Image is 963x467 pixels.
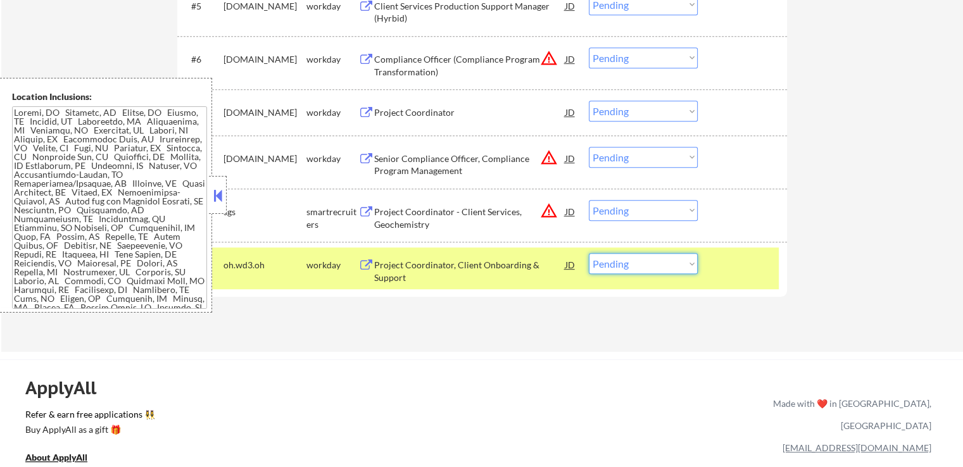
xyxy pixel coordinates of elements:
[564,101,577,123] div: JD
[25,377,111,399] div: ApplyAll
[768,392,931,437] div: Made with ❤️ in [GEOGRAPHIC_DATA], [GEOGRAPHIC_DATA]
[25,410,508,423] a: Refer & earn free applications 👯‍♀️
[223,259,306,271] div: oh.wd3.oh
[223,206,306,218] div: sgs
[564,200,577,223] div: JD
[374,259,565,283] div: Project Coordinator, Client Onboarding & Support
[306,53,358,66] div: workday
[25,451,105,467] a: About ApplyAll
[25,425,152,434] div: Buy ApplyAll as a gift 🎁
[783,442,931,453] a: [EMAIL_ADDRESS][DOMAIN_NAME]
[564,47,577,70] div: JD
[374,53,565,78] div: Compliance Officer (Compliance Program Transformation)
[540,149,558,166] button: warning_amber
[223,153,306,165] div: [DOMAIN_NAME]
[191,53,213,66] div: #6
[223,106,306,119] div: [DOMAIN_NAME]
[306,106,358,119] div: workday
[306,206,358,230] div: smartrecruiters
[25,452,87,463] u: About ApplyAll
[564,147,577,170] div: JD
[564,253,577,276] div: JD
[374,206,565,230] div: Project Coordinator - Client Services, Geochemistry
[223,53,306,66] div: [DOMAIN_NAME]
[540,202,558,220] button: warning_amber
[374,106,565,119] div: Project Coordinator
[306,153,358,165] div: workday
[12,90,207,103] div: Location Inclusions:
[540,49,558,67] button: warning_amber
[374,153,565,177] div: Senior Compliance Officer, Compliance Program Management
[306,259,358,271] div: workday
[25,423,152,439] a: Buy ApplyAll as a gift 🎁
